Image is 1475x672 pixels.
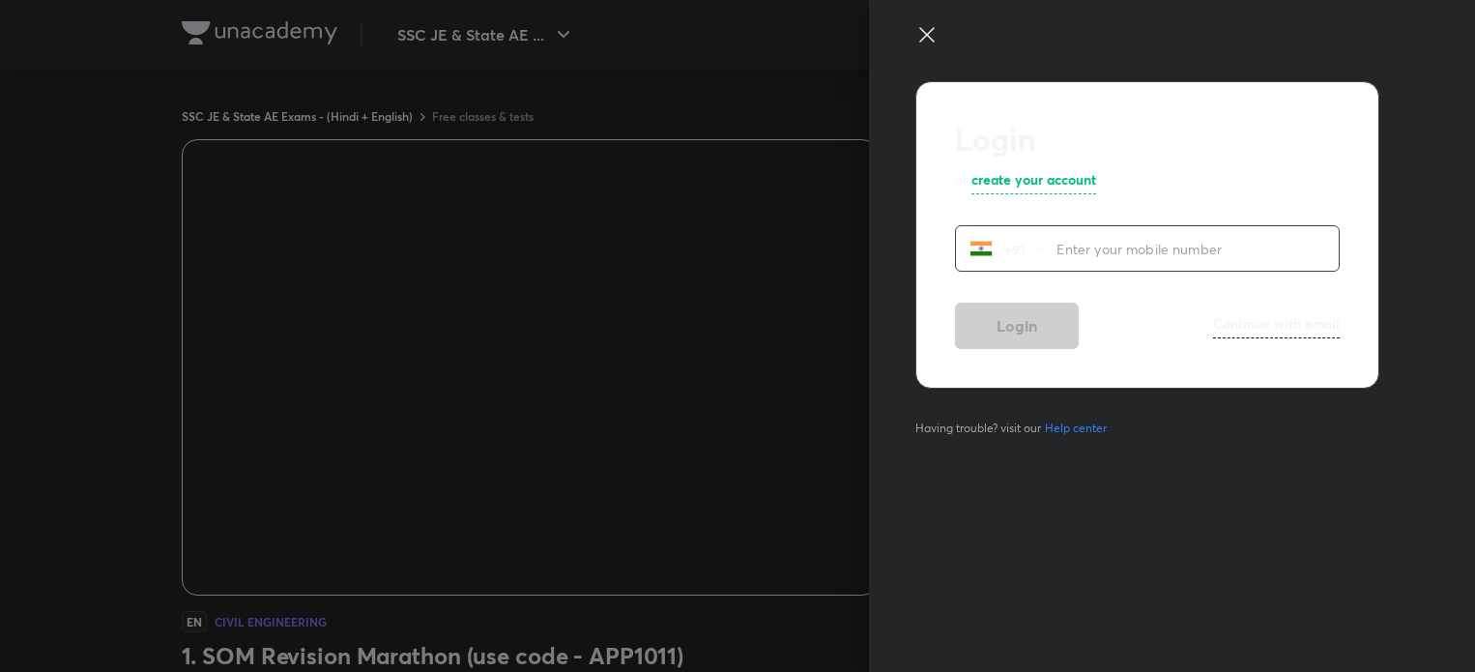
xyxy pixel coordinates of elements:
[955,121,1340,158] h2: Login
[1213,313,1340,338] a: Continue with email
[955,303,1079,349] button: Login
[993,239,1033,259] p: +91
[1041,420,1111,437] a: Help center
[955,169,968,194] p: or
[1056,229,1339,269] input: Enter your mobile number
[971,169,1096,190] h6: create your account
[1213,313,1340,334] h6: Continue with email
[915,420,1114,437] span: Having trouble? visit our
[971,169,1096,194] a: create your account
[969,237,993,260] img: India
